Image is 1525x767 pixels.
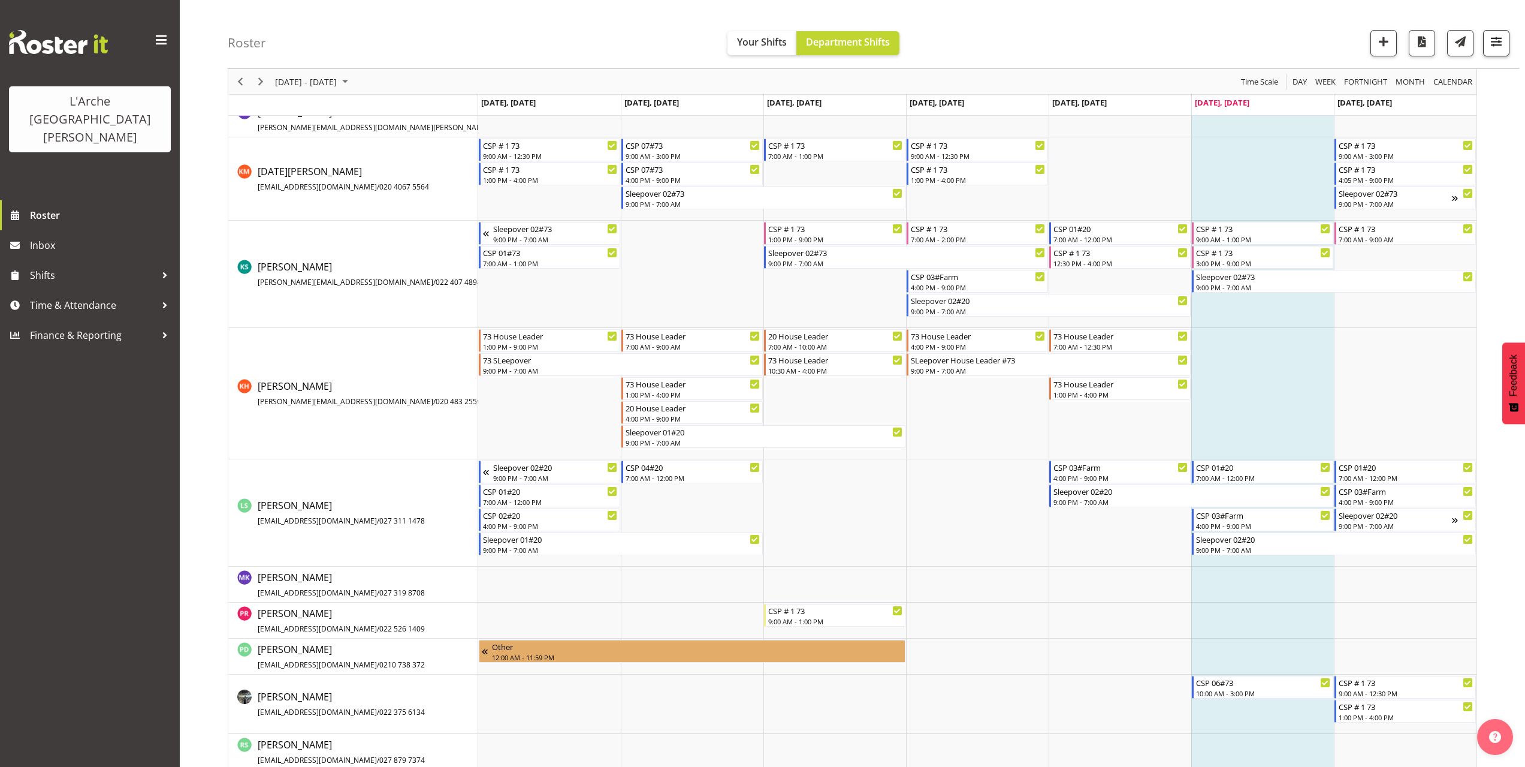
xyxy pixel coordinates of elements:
div: 4:00 PM - 9:00 PM [626,414,760,423]
div: Sleepover 01#20 [626,426,902,438]
div: 9:00 AM - 12:30 PM [1339,688,1473,698]
a: [PERSON_NAME][EMAIL_ADDRESS][DOMAIN_NAME]/027 311 1478 [258,498,425,527]
span: [PERSON_NAME] [258,260,481,288]
div: 1:00 PM - 9:00 PM [483,342,617,351]
span: / [377,755,379,765]
span: 027 879 7374 [379,755,425,765]
span: Week [1314,74,1337,89]
div: CSP 03#Farm [911,270,1045,282]
div: Kathryn Hunt"s event - 73 House Leader Begin From Wednesday, September 3, 2025 at 10:30:00 AM GMT... [764,353,905,376]
div: Kartik Mahajan"s event - CSP # 1 73 Begin From Thursday, September 4, 2025 at 1:00:00 PM GMT+12:0... [907,163,1048,185]
span: [EMAIL_ADDRESS][DOMAIN_NAME] [258,588,377,598]
div: 1:00 PM - 4:00 PM [1339,712,1473,722]
div: Sleepover 02#73 [493,222,617,234]
div: 4:00 PM - 9:00 PM [483,521,617,531]
span: Time & Attendance [30,296,156,314]
div: 12:00 AM - 11:59 PM [492,652,902,662]
span: [DATE], [DATE] [481,97,536,108]
div: Sleepover 02#20 [1053,485,1330,497]
div: 1:00 PM - 4:00 PM [911,175,1045,185]
div: CSP # 1 73 [911,163,1045,175]
div: 1:00 PM - 9:00 PM [768,234,902,244]
div: Katherine Shaw"s event - Sleepover 02#73 Begin From Saturday, September 6, 2025 at 9:00:00 PM GMT... [1192,270,1476,293]
span: / [377,660,379,670]
div: Previous [230,69,250,94]
div: CSP # 1 73 [1339,676,1473,688]
div: CSP # 1 73 [1196,246,1330,258]
div: 7:00 AM - 9:00 AM [626,342,760,351]
span: / [377,182,379,192]
div: CSP # 1 73 [1053,246,1188,258]
div: 12:30 PM - 4:00 PM [1053,258,1188,268]
div: Leanne Smith"s event - CSP 03#Farm Begin From Friday, September 5, 2025 at 4:00:00 PM GMT+12:00 E... [1049,461,1191,483]
div: CSP # 1 73 [1339,139,1473,151]
div: Other [492,640,902,652]
div: Sleepover 02#73 [1339,187,1452,199]
div: Sleepover 02#20 [1196,533,1473,545]
div: 7:00 AM - 12:00 PM [626,473,760,483]
h4: Roster [228,36,266,50]
div: Next [250,69,271,94]
span: 022 375 6134 [379,707,425,717]
td: Kathryn Hunt resource [228,328,478,459]
div: Kathryn Hunt"s event - 73 House Leader Begin From Thursday, September 4, 2025 at 4:00:00 PM GMT+1... [907,329,1048,352]
span: [DATE], [DATE] [910,97,964,108]
span: / [377,588,379,598]
span: [PERSON_NAME] [258,690,425,718]
span: [EMAIL_ADDRESS][DOMAIN_NAME] [258,624,377,634]
div: L'Arche [GEOGRAPHIC_DATA][PERSON_NAME] [21,92,159,146]
div: Raju Regmi"s event - CSP # 1 73 Begin From Sunday, September 7, 2025 at 1:00:00 PM GMT+12:00 Ends... [1334,700,1476,723]
div: 4:00 PM - 9:00 PM [911,282,1045,292]
span: [DATE], [DATE] [624,97,679,108]
div: CSP # 1 73 [911,222,1045,234]
span: Department Shifts [806,35,890,49]
div: CSP # 1 73 [911,139,1045,151]
div: Katherine Shaw"s event - CSP 01#20 Begin From Friday, September 5, 2025 at 7:00:00 AM GMT+12:00 E... [1049,222,1191,245]
div: CSP 06#73 [1196,676,1330,688]
span: Shifts [30,266,156,284]
span: Inbox [30,236,174,254]
div: Kartik Mahajan"s event - CSP # 1 73 Begin From Wednesday, September 3, 2025 at 7:00:00 AM GMT+12:... [764,139,905,161]
div: CSP # 1 73 [1339,163,1473,175]
a: [PERSON_NAME][EMAIL_ADDRESS][DOMAIN_NAME]/027 319 8708 [258,570,425,599]
div: Leanne Smith"s event - CSP 04#20 Begin From Tuesday, September 2, 2025 at 7:00:00 AM GMT+12:00 En... [621,461,763,483]
div: 9:00 AM - 3:00 PM [1339,151,1473,161]
button: Download a PDF of the roster according to the set date range. [1409,30,1435,56]
div: CSP # 1 73 [768,222,902,234]
div: Raju Regmi"s event - CSP # 1 73 Begin From Sunday, September 7, 2025 at 9:00:00 AM GMT+12:00 Ends... [1334,676,1476,699]
div: Katherine Shaw"s event - CSP # 1 73 Begin From Thursday, September 4, 2025 at 7:00:00 AM GMT+12:0... [907,222,1048,245]
div: Leanne Smith"s event - Sleepover 02#20 Begin From Saturday, September 6, 2025 at 9:00:00 PM GMT+1... [1192,533,1476,555]
span: [PERSON_NAME] [258,499,425,527]
div: 73 House Leader [1053,330,1188,342]
span: [EMAIL_ADDRESS][DOMAIN_NAME] [258,660,377,670]
div: Kartik Mahajan"s event - CSP # 1 73 Begin From Sunday, September 7, 2025 at 9:00:00 AM GMT+12:00 ... [1334,139,1476,161]
div: 4:00 PM - 9:00 PM [1339,497,1473,507]
div: Katherine Shaw"s event - CSP # 1 73 Begin From Saturday, September 6, 2025 at 9:00:00 AM GMT+12:0... [1192,222,1333,245]
div: 7:00 AM - 12:00 PM [1196,473,1330,483]
span: [PERSON_NAME][EMAIL_ADDRESS][DOMAIN_NAME] [258,396,433,407]
td: Paige Reynolds resource [228,603,478,639]
div: Leanne Smith"s event - CSP 03#Farm Begin From Saturday, September 6, 2025 at 4:00:00 PM GMT+12:00... [1192,509,1333,531]
div: Sleepover 02#20 [493,461,617,473]
div: Katherine Shaw"s event - Sleepover 02#73 Begin From Wednesday, September 3, 2025 at 9:00:00 PM GM... [764,246,1048,269]
div: 73 House Leader [1053,378,1188,390]
div: 9:00 AM - 12:30 PM [483,151,617,161]
div: 4:00 PM - 9:00 PM [1053,473,1188,483]
button: Next [253,74,269,89]
div: Leanne Smith"s event - Sleepover 02#20 Begin From Sunday, August 31, 2025 at 9:00:00 PM GMT+12:00... [479,461,620,483]
td: Leanne Smith resource [228,459,478,567]
div: Kathryn Hunt"s event - 73 House Leader Begin From Friday, September 5, 2025 at 1:00:00 PM GMT+12:... [1049,377,1191,400]
button: Previous [232,74,249,89]
div: 7:00 AM - 12:00 PM [1339,473,1473,483]
a: [PERSON_NAME][EMAIL_ADDRESS][DOMAIN_NAME]/027 879 7374 [258,738,425,766]
div: Kathryn Hunt"s event - 73 House Leader Begin From Friday, September 5, 2025 at 7:00:00 AM GMT+12:... [1049,329,1191,352]
div: Kartik Mahajan"s event - Sleepover 02#73 Begin From Sunday, September 7, 2025 at 9:00:00 PM GMT+1... [1334,187,1476,209]
div: 9:00 AM - 1:00 PM [1196,234,1330,244]
button: Timeline Month [1394,74,1427,89]
div: 7:00 AM - 12:00 PM [483,497,617,507]
div: Paige Reynolds"s event - CSP # 1 73 Begin From Wednesday, September 3, 2025 at 9:00:00 AM GMT+12:... [764,604,905,627]
div: Raju Regmi"s event - CSP 06#73 Begin From Saturday, September 6, 2025 at 10:00:00 AM GMT+12:00 En... [1192,676,1333,699]
span: [DATE], [DATE] [1337,97,1392,108]
div: CSP 07#73 [626,163,760,175]
div: Kathryn Hunt"s event - 73 House Leader Begin From Tuesday, September 2, 2025 at 1:00:00 PM GMT+12... [621,377,763,400]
